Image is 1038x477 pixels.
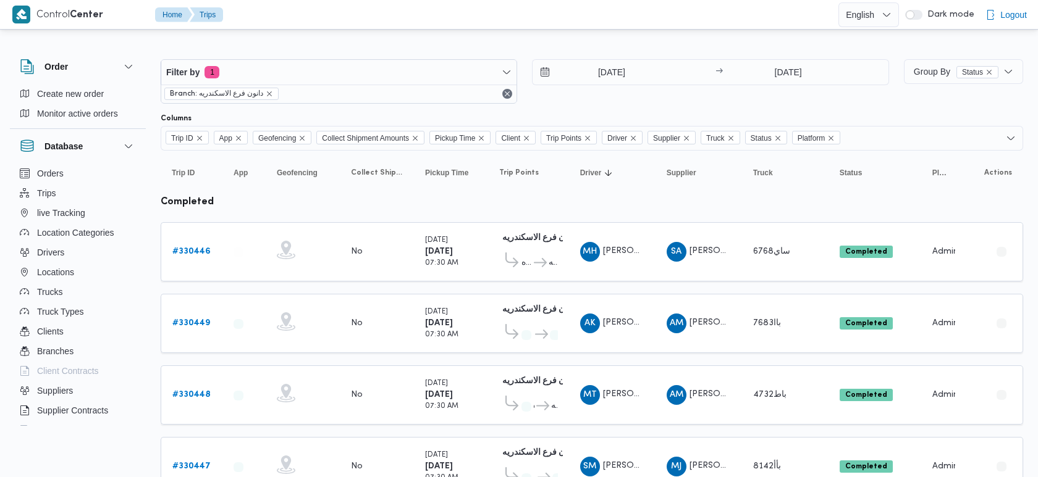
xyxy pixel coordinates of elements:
span: Geofencing [258,131,296,145]
span: App [214,131,248,144]
span: Location Categories [37,225,114,240]
button: Orders [15,164,141,183]
button: Filter by1 active filters [161,60,517,85]
button: Database [20,139,136,154]
button: Trucks [15,282,141,302]
div: Muhammad Jmuaah Dsaoqai Bsaioni [667,457,686,476]
span: اول المنتزه [533,399,534,413]
button: remove selected entity [266,90,273,97]
span: SA [671,242,681,262]
button: Truck [748,163,822,183]
span: [PERSON_NAME] [PERSON_NAME] [690,318,833,326]
span: Supplier [648,131,696,144]
span: Group By Status [914,67,998,77]
div: Ahmad Muhammad Abadalaatai Aataallah Nasar Allah [667,385,686,405]
button: Location Categories [15,223,141,243]
label: Columns [161,114,192,123]
span: Trip ID [171,131,193,145]
span: Suppliers [37,383,73,398]
span: Admin [932,247,958,255]
b: دانون فرع الاسكندريه [502,377,578,385]
span: Platform [792,131,841,144]
span: بأأ8142 [753,462,781,470]
button: Remove [500,86,515,101]
span: Collect Shipment Amounts [322,131,409,145]
button: Logout [981,2,1032,27]
button: Remove Platform from selection in this group [827,135,835,142]
b: Completed [845,391,887,399]
b: دانون فرع الاسكندريه [502,234,578,242]
button: Remove Truck from selection in this group [727,135,735,142]
div: Saad Abadalazaiaz Muhammad Alsaid [667,242,686,262]
div: No [351,461,363,472]
span: Drivers [37,245,64,260]
span: App [219,131,232,145]
button: remove selected entity [985,68,993,76]
span: [PERSON_NAME][DATE] [603,318,701,326]
span: Pickup Time [429,131,491,144]
span: Trip Points [546,131,581,145]
input: Press the down key to open a popover containing a calendar. [533,60,673,85]
span: [PERSON_NAME][DATE] بسيوني [690,462,816,470]
button: Remove Geofencing from selection in this group [298,135,306,142]
span: Collect Shipment Amounts [316,131,424,144]
a: #330448 [172,388,211,402]
small: 07:30 AM [425,260,458,267]
div: Muhammad Hassan Muhammad Ahmad [580,242,600,262]
span: Completed [840,246,893,258]
span: AM [670,385,683,405]
div: Database [10,164,146,431]
div: Abadalhadi Khamais Naiam Abadalhadi [580,313,600,333]
button: Create new order [15,84,141,104]
span: Collect Shipment Amounts [351,168,403,178]
button: Trips [15,183,141,203]
div: No [351,389,363,400]
div: Mahmood Tarq Whaidah Abadaljlail [580,385,600,405]
div: No [351,246,363,257]
span: Status [751,131,772,145]
h3: Database [44,139,83,154]
span: Client Contracts [37,363,99,378]
span: Driver [607,131,627,145]
button: Remove Pickup Time from selection in this group [478,135,485,142]
button: Remove Status from selection in this group [774,135,782,142]
button: Locations [15,262,141,282]
span: [PERSON_NAME] [PERSON_NAME] [603,247,746,255]
div: Ahmad Muhammad Abadalaatai Aataallah Nasar Allah [667,313,686,333]
span: Supplier Contracts [37,403,108,418]
span: Platform [932,168,950,178]
span: Dark mode [922,10,974,20]
button: Order [20,59,136,74]
small: [DATE] [425,452,448,458]
span: Trip ID [172,168,195,178]
span: Supplier [667,168,696,178]
span: Truck [706,131,725,145]
b: [DATE] [425,247,453,255]
span: AK [584,313,596,333]
button: Home [155,7,192,22]
span: Logout [1000,7,1027,22]
span: Clients [37,324,64,339]
button: Actions [992,313,1011,333]
button: Remove Trip ID from selection in this group [196,135,203,142]
span: Devices [37,423,68,438]
small: [DATE] [425,309,448,315]
small: 07:30 AM [425,331,458,338]
span: Truck Types [37,304,83,319]
button: Branches [15,341,141,361]
button: Actions [992,385,1011,405]
span: ساي6768 [753,247,790,255]
button: Remove App from selection in this group [235,135,242,142]
span: Status [745,131,787,144]
span: Create new order [37,86,104,101]
div: No [351,318,363,329]
span: Completed [840,460,893,473]
button: DriverSorted in descending order [575,163,649,183]
button: Platform [927,163,955,183]
button: Trips [190,7,223,22]
a: #330446 [172,244,211,259]
span: MH [583,242,597,262]
span: Completed [840,317,893,330]
b: Completed [845,320,887,327]
span: Monitor active orders [37,106,118,121]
